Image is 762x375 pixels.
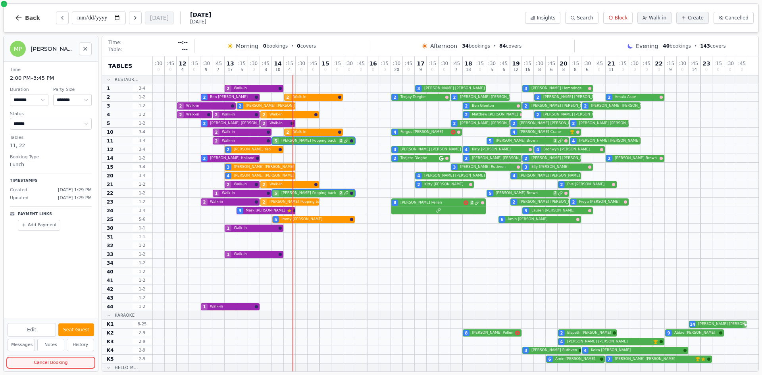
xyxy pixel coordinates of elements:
[310,61,317,66] span: : 45
[58,323,94,336] button: Seat Guest
[133,129,152,135] span: 3 - 4
[107,129,114,135] span: 10
[133,94,152,100] span: 1 - 2
[333,61,341,66] span: : 15
[8,339,35,351] button: Messages
[348,68,350,72] span: 0
[275,190,277,196] span: 5
[287,94,289,100] span: 2
[572,138,575,144] span: 4
[645,68,648,72] span: 0
[453,121,456,127] span: 2
[441,61,448,66] span: : 30
[429,61,436,66] span: : 15
[357,61,365,66] span: : 45
[572,121,575,127] span: 2
[281,138,337,144] span: [PERSON_NAME] Popping back
[615,94,658,100] span: Amaia Aspe
[58,187,92,194] span: [DATE] 1:29 PM
[133,120,152,126] span: 1 - 2
[705,68,708,72] span: 0
[424,182,468,187] span: Kitty [PERSON_NAME]
[107,173,114,179] span: 20
[393,61,400,66] span: : 30
[10,187,27,194] span: Created
[287,129,289,135] span: 2
[10,87,48,93] dt: Duration
[553,138,557,143] span: 2
[496,138,552,144] span: [PERSON_NAME] Brown
[536,61,543,66] span: : 30
[214,61,222,66] span: : 45
[269,112,313,117] span: Walk-in
[479,68,481,72] span: 0
[67,339,94,351] button: History
[169,68,171,72] span: 0
[53,87,92,93] dt: Party Size
[10,41,26,57] div: MP
[418,173,420,179] span: 4
[633,68,636,72] span: 0
[584,103,587,109] span: 2
[145,12,174,24] button: [DATE]
[571,61,579,66] span: : 15
[676,12,709,24] button: Create
[691,61,698,66] span: : 45
[562,68,565,72] span: 8
[531,103,592,109] span: [PERSON_NAME] [PERSON_NAME]
[472,103,515,109] span: Ben Glenton
[250,61,258,66] span: : 30
[178,39,188,46] span: --:--
[502,68,505,72] span: 6
[531,164,587,170] span: Elly [PERSON_NAME]
[537,94,539,100] span: 2
[607,61,615,66] span: 21
[203,94,206,100] span: 2
[465,147,468,153] span: 4
[372,68,374,72] span: 0
[215,138,218,144] span: 2
[263,182,266,188] span: 2
[531,156,592,161] span: [PERSON_NAME] [PERSON_NAME]
[400,156,437,161] span: Tedjere Diegbe
[115,77,139,83] span: Restaur...
[418,182,420,188] span: 2
[525,86,527,92] span: 3
[133,138,152,144] span: 3 - 4
[222,138,265,144] span: Walk-in
[227,164,230,170] span: 3
[520,129,568,135] span: [PERSON_NAME] Crane
[520,173,580,179] span: [PERSON_NAME] [PERSON_NAME]
[190,19,211,25] span: [DATE]
[215,112,218,118] span: 2
[681,68,683,72] span: 0
[431,68,433,72] span: 0
[574,68,576,72] span: 8
[400,147,461,152] span: [PERSON_NAME] [PERSON_NAME]
[692,68,697,72] span: 14
[227,147,230,153] span: 2
[236,42,258,50] span: Morning
[595,61,603,66] span: : 45
[210,94,253,100] span: Ben [PERSON_NAME]
[462,43,469,49] span: 34
[538,68,541,72] span: 8
[203,121,206,127] span: 2
[217,68,219,72] span: 7
[418,86,420,92] span: 3
[419,68,422,72] span: 9
[453,94,456,100] span: 2
[234,173,294,179] span: [PERSON_NAME] [PERSON_NAME]
[155,61,162,66] span: : 30
[637,12,672,24] button: Walk-in
[583,61,591,66] span: : 30
[227,173,230,179] span: 4
[107,181,114,188] span: 21
[714,12,754,24] button: Cancelled
[31,45,74,53] h2: [PERSON_NAME] Popping back
[133,173,152,179] span: 3 - 4
[741,68,743,72] span: 0
[455,68,457,72] span: 7
[107,94,110,100] span: 2
[10,111,92,117] dt: Status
